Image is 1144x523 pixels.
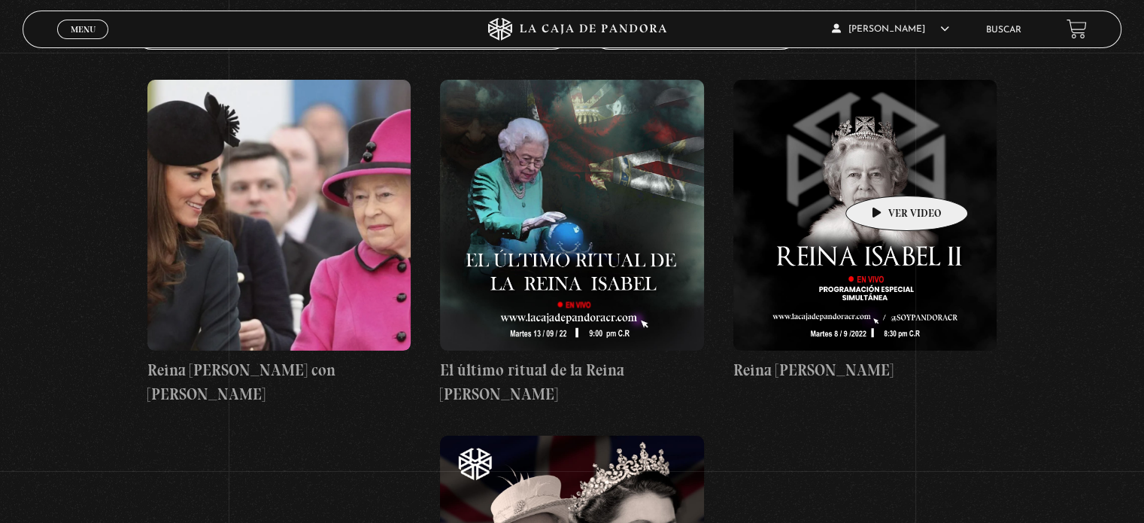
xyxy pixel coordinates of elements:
h4: Reina [PERSON_NAME] [733,358,997,382]
h4: El último ritual de la Reina [PERSON_NAME] [440,358,703,406]
h4: Reina [PERSON_NAME] con [PERSON_NAME] [147,358,411,406]
span: [PERSON_NAME] [832,25,949,34]
a: Reina [PERSON_NAME] con [PERSON_NAME] [147,80,411,406]
span: Cerrar [65,38,101,48]
a: View your shopping cart [1067,19,1087,39]
span: Menu [71,25,96,34]
a: Reina [PERSON_NAME] [733,80,997,382]
a: El último ritual de la Reina [PERSON_NAME] [440,80,703,406]
a: Buscar [986,26,1021,35]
